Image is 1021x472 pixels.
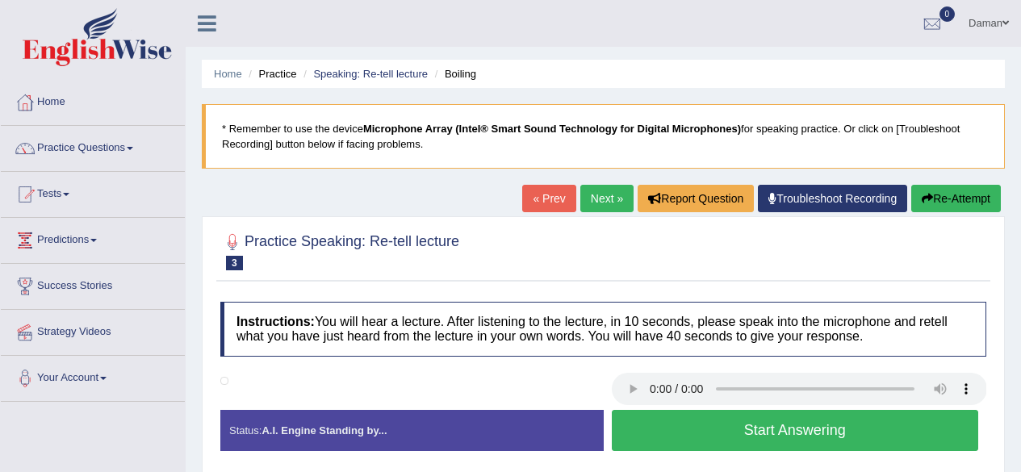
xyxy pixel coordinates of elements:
button: Start Answering [612,410,979,451]
li: Boiling [431,66,476,81]
a: Predictions [1,218,185,258]
b: Instructions: [236,315,315,328]
button: Re-Attempt [911,185,1001,212]
a: Practice Questions [1,126,185,166]
span: 0 [939,6,956,22]
li: Practice [245,66,296,81]
span: 3 [226,256,243,270]
a: Home [1,80,185,120]
b: Microphone Array (Intel® Smart Sound Technology for Digital Microphones) [363,123,741,135]
a: Success Stories [1,264,185,304]
a: Troubleshoot Recording [758,185,907,212]
strong: A.I. Engine Standing by... [262,424,387,436]
a: Next » [580,185,634,212]
a: Tests [1,172,185,212]
h4: You will hear a lecture. After listening to the lecture, in 10 seconds, please speak into the mic... [220,302,986,356]
a: Home [214,68,242,80]
blockquote: * Remember to use the device for speaking practice. Or click on [Troubleshoot Recording] button b... [202,104,1005,169]
button: Report Question [638,185,754,212]
a: Speaking: Re-tell lecture [313,68,428,80]
a: Your Account [1,356,185,396]
div: Status: [220,410,604,451]
h2: Practice Speaking: Re-tell lecture [220,230,459,270]
a: Strategy Videos [1,310,185,350]
a: « Prev [522,185,575,212]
